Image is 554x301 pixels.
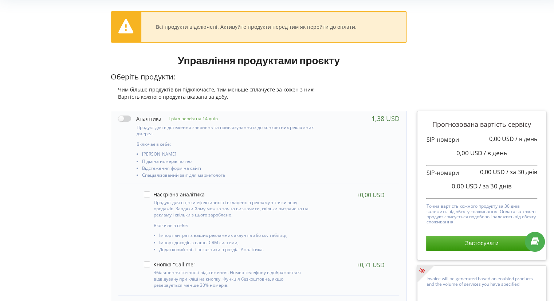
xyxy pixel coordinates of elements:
[111,93,407,101] div: Вартість кожного продукта вказана за добу.
[111,54,407,67] h1: Управління продуктами проєкту
[156,24,357,30] div: Всі продукти відключені. Активуйте продукти перед тим як перейти до оплати.
[489,135,514,143] span: 0,00 USD
[479,182,512,190] span: / за 30 днів
[484,149,507,157] span: / в день
[426,120,537,129] p: Прогнозована вартість сервісу
[142,173,315,180] li: Спеціалізований звіт для маркетолога
[426,236,537,251] button: Застосувати
[480,168,505,176] span: 0,00 USD
[154,222,313,228] p: Включає в себе:
[137,141,315,147] p: Включає в себе:
[426,274,537,287] p: Invoice will be generated based on enabled products and the volume of services you have specified
[159,240,313,247] li: Імпорт доходів з вашої CRM системи,
[154,199,313,218] p: Продукт для оцінки ефективності вкладень в рекламу з точки зору продажів. Завдяки йому можна точн...
[159,233,313,240] li: Імпорт витрат з ваших рекламних акаунтів або csv таблиці,
[144,261,196,267] label: Кнопка "Call me"
[142,166,315,173] li: Відстеження форм на сайті
[372,115,399,122] div: 1,38 USD
[515,135,537,143] span: / в день
[142,159,315,166] li: Підміна номерів по гео
[142,152,315,159] li: [PERSON_NAME]
[456,149,482,157] span: 0,00 USD
[452,182,478,190] span: 0,00 USD
[144,191,205,198] label: Наскрізна аналітика
[161,116,218,122] p: Тріал-версія на 14 днів
[159,247,313,254] li: Додатковий звіт і показники в розділі Аналітика.
[137,124,315,137] p: Продукт для відстеження звернень та прив'язування їх до конкретних рекламних джерел.
[426,169,537,177] p: SIP-номери
[426,136,537,144] p: SIP-номери
[357,191,385,199] div: +0,00 USD
[111,72,407,82] p: Оберіть продукти:
[357,261,385,269] div: +0,71 USD
[506,168,537,176] span: / за 30 днів
[111,86,407,93] div: Чим більше продуктів ви підключаєте, тим меньше сплачуєте за кожен з них!
[154,269,313,288] p: Збільшення точності відстеження. Номер телефону відображається відвідувачу при кліці на кнопку. Ф...
[426,202,537,225] p: Точна вартість кожного продукту за 30 днів залежить від обсягу споживання. Оплата за кожен продук...
[118,115,161,122] label: Аналітика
